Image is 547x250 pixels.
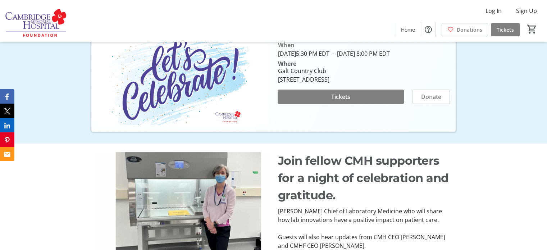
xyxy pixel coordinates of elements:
img: undefined [96,152,269,250]
p: [PERSON_NAME] Chief of Laboratory Medicine who will share how lab innovations have a positive imp... [278,207,452,224]
button: Donate [412,90,450,104]
span: Sign Up [516,6,537,15]
button: Help [421,22,436,37]
span: [DATE] 5:30 PM EDT [278,50,329,58]
div: Galt Country Club [278,67,329,75]
div: Where [278,61,296,67]
span: Tickets [497,26,514,33]
span: [DATE] 8:00 PM EDT [329,50,389,58]
span: Donate [421,92,441,101]
div: When [278,41,294,49]
span: Home [401,26,415,33]
button: Cart [525,23,538,36]
img: Cambridge Memorial Hospital Foundation's Logo [4,3,68,39]
button: Log In [480,5,507,17]
a: Home [395,23,421,36]
img: Campaign CTA Media Photo [97,29,269,126]
a: Donations [442,23,488,36]
span: - [329,50,337,58]
a: Tickets [491,23,520,36]
div: [STREET_ADDRESS] [278,75,329,84]
p: Join fellow CMH supporters for a night of celebration and gratitude. [278,152,452,204]
span: Tickets [331,92,350,101]
p: Guests will also hear updates from CMH CEO [PERSON_NAME] and CMHF CEO [PERSON_NAME]. [278,233,452,250]
span: Donations [457,26,482,33]
span: Log In [486,6,502,15]
button: Tickets [278,90,404,104]
button: Sign Up [510,5,543,17]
